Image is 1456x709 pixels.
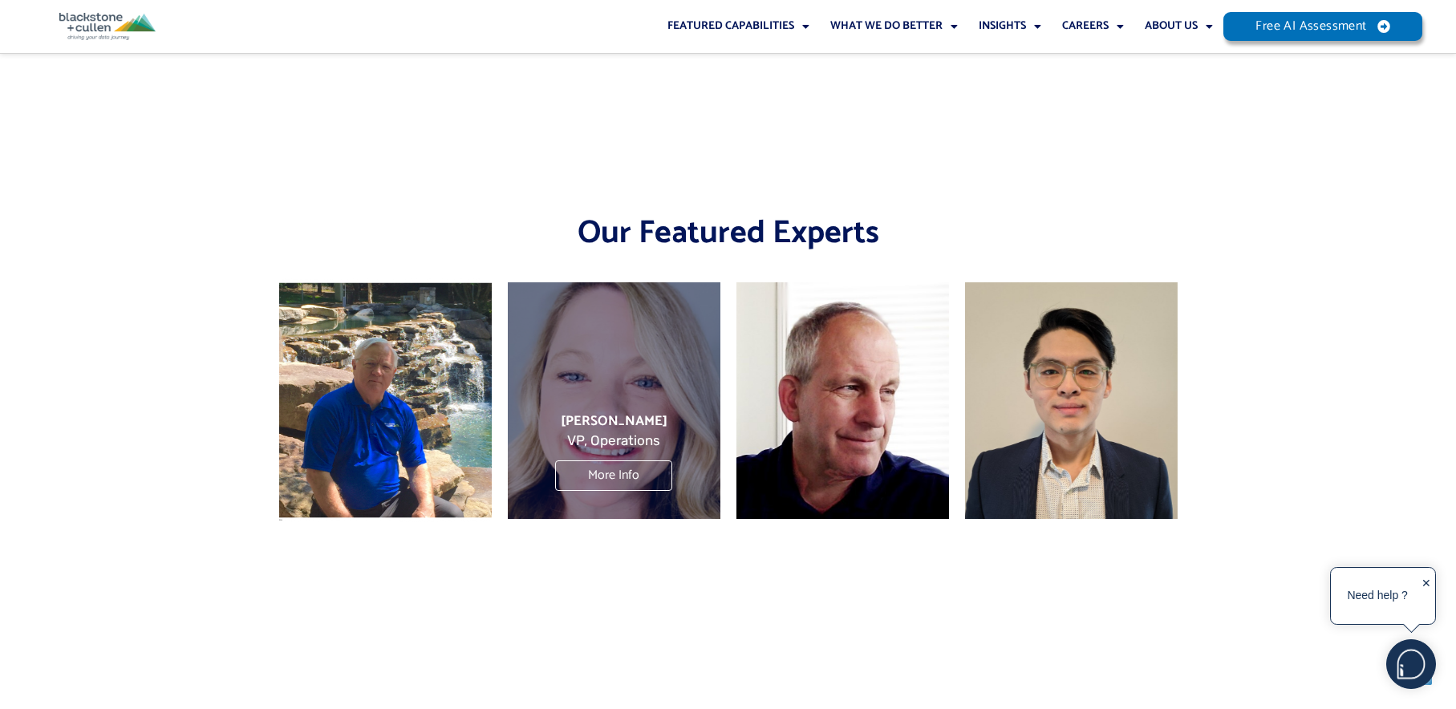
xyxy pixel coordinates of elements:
[1223,12,1422,41] a: Free AI Assessment
[508,282,720,519] a: [PERSON_NAME]VP, Operations More Info
[536,429,692,453] div: VP, Operations
[1255,20,1366,33] span: Free AI Assessment
[555,460,672,491] span: More Info
[536,413,692,429] h5: [PERSON_NAME]
[1422,572,1431,622] div: ✕
[1333,570,1422,622] div: Need help ?
[1387,640,1435,688] img: users%2F5SSOSaKfQqXq3cFEnIZRYMEs4ra2%2Fmedia%2Fimages%2F-Bulle%20blanche%20sans%20fond%20%2B%20ma...
[8,213,1448,254] h2: Our Featured Experts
